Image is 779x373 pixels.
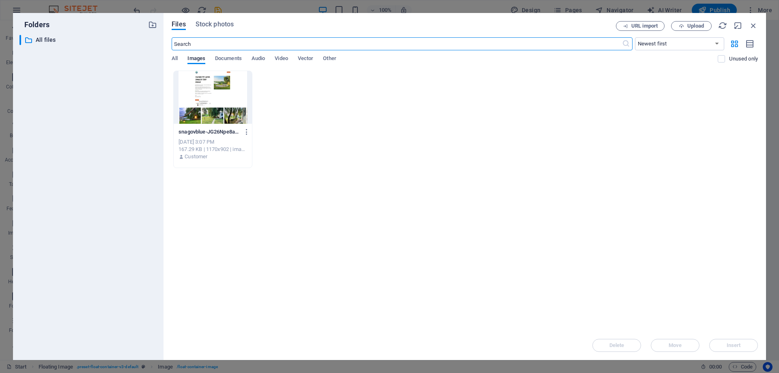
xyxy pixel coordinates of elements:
[749,21,758,30] i: Close
[172,37,622,50] input: Search
[616,21,665,31] button: URL import
[179,128,239,136] p: snagovblue-JG26Npe8aKVOpKEZEXIc8g.JPG
[671,21,712,31] button: Upload
[148,20,157,29] i: Create new folder
[298,54,314,65] span: Vector
[179,146,247,153] div: 167.29 KB | 1170x902 | image/jpeg
[252,54,265,65] span: Audio
[19,19,49,30] p: Folders
[215,54,242,65] span: Documents
[19,35,21,45] div: ​
[734,21,742,30] i: Minimize
[718,21,727,30] i: Reload
[275,54,288,65] span: Video
[729,55,758,63] p: Displays only files that are not in use on the website. Files added during this session can still...
[323,54,336,65] span: Other
[172,54,178,65] span: All
[185,153,207,160] p: Customer
[631,24,658,28] span: URL import
[36,35,142,45] p: All files
[196,19,234,29] span: Stock photos
[687,24,704,28] span: Upload
[172,19,186,29] span: Files
[179,138,247,146] div: [DATE] 3:07 PM
[187,54,205,65] span: Images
